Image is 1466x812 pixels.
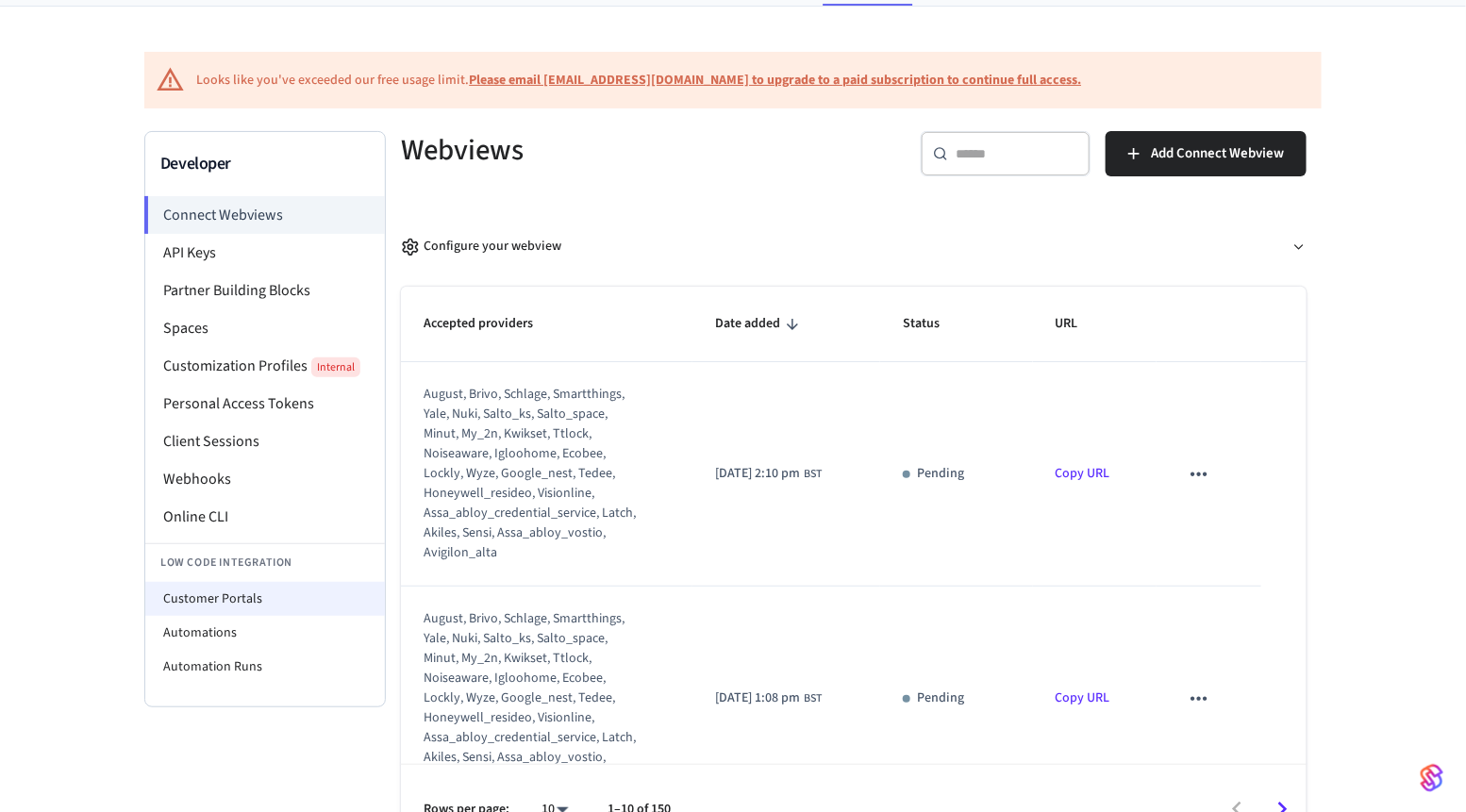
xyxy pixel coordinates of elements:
div: Europe/London [715,688,822,708]
span: Add Connect Webview [1151,141,1284,166]
li: Personal Access Tokens [145,385,385,423]
span: URL [1056,309,1103,339]
img: SeamLogoGradient.69752ec5.svg [1421,763,1443,793]
span: Accepted providers [424,309,558,339]
a: Copy URL [1056,464,1110,483]
button: Configure your webview [401,222,1307,272]
a: Please email [EMAIL_ADDRESS][DOMAIN_NAME] to upgrade to a paid subscription to continue full access. [469,71,1081,90]
span: BST [804,690,822,707]
span: Internal [311,357,360,377]
li: API Keys [145,234,385,272]
li: Automations [145,616,385,650]
div: august, brivo, schlage, smartthings, yale, nuki, salto_ks, salto_space, minut, my_2n, kwikset, tt... [424,385,645,563]
div: Europe/London [715,464,822,484]
span: Date added [715,309,805,339]
li: Spaces [145,309,385,347]
span: [DATE] 1:08 pm [715,688,800,708]
div: Configure your webview [401,237,561,257]
a: Copy URL [1056,688,1110,707]
h3: Developer [160,151,370,177]
h5: Webviews [401,131,842,170]
div: august, brivo, schlage, smartthings, yale, nuki, salto_ks, salto_space, minut, my_2n, kwikset, tt... [424,609,645,787]
li: Automation Runs [145,650,385,684]
li: Customization Profiles [145,347,385,385]
li: Connect Webviews [144,196,385,234]
div: Looks like you've exceeded our free usage limit. [196,71,1081,91]
li: Partner Building Blocks [145,272,385,309]
button: Add Connect Webview [1106,131,1307,176]
span: BST [804,466,822,483]
span: Status [903,309,964,339]
li: Low Code Integration [145,543,385,582]
li: Online CLI [145,498,385,536]
li: Webhooks [145,460,385,498]
p: Pending [918,464,965,484]
span: [DATE] 2:10 pm [715,464,800,484]
li: Customer Portals [145,582,385,616]
li: Client Sessions [145,423,385,460]
p: Pending [918,688,965,708]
